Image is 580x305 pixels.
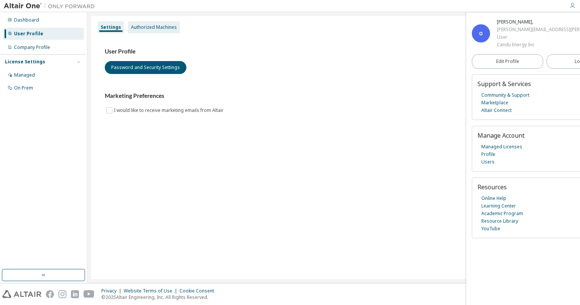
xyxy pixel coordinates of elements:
[180,288,219,294] div: Cookie Consent
[101,294,219,300] p: © 2025 Altair Engineering, Inc. All Rights Reserved.
[4,2,99,10] img: Altair One
[481,91,530,99] a: Community & Support
[481,195,506,202] a: Online Help
[131,24,177,30] div: Authorized Machines
[479,30,483,37] span: O
[478,131,525,140] span: Manage Account
[481,210,523,217] a: Academic Program
[101,288,124,294] div: Privacy
[14,17,39,23] div: Dashboard
[58,290,66,298] img: instagram.svg
[105,61,186,74] button: Password and Security Settings
[14,72,35,78] div: Managed
[71,290,79,298] img: linkedin.svg
[481,99,508,107] a: Marketplace
[114,106,225,115] label: I would like to receive marketing emails from Altair
[14,44,50,50] div: Company Profile
[46,290,54,298] img: facebook.svg
[478,80,531,88] span: Support & Services
[101,24,121,30] div: Settings
[481,143,522,151] a: Managed Licenses
[2,290,41,298] img: altair_logo.svg
[105,92,563,100] h3: Marketing Preferences
[14,85,33,91] div: On Prem
[472,54,543,69] a: Edit Profile
[481,151,495,158] a: Profile
[481,225,500,233] a: YouTube
[481,217,518,225] a: Resource Library
[105,48,563,55] h3: User Profile
[481,107,512,114] a: Altair Connect
[481,202,516,210] a: Learning Center
[5,59,45,65] div: License Settings
[478,183,507,191] span: Resources
[14,31,43,37] div: User Profile
[496,58,519,64] span: Edit Profile
[84,290,95,298] img: youtube.svg
[124,288,180,294] div: Website Terms of Use
[481,158,495,166] a: Users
